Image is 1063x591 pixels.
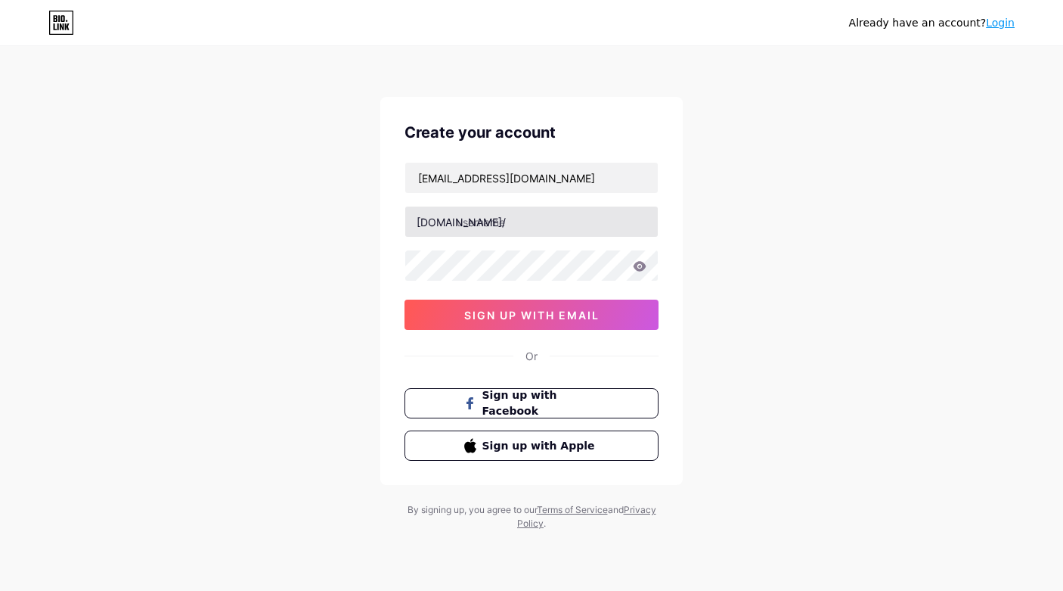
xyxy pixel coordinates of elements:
div: [DOMAIN_NAME]/ [417,214,506,230]
span: Sign up with Apple [482,438,600,454]
a: Terms of Service [537,504,608,515]
div: Or [525,348,538,364]
div: Create your account [404,121,659,144]
span: sign up with email [464,309,600,322]
button: sign up with email [404,300,659,330]
span: Sign up with Facebook [482,387,600,419]
div: By signing up, you agree to our and . [403,503,660,530]
a: Login [986,17,1015,29]
input: Email [405,163,658,193]
button: Sign up with Facebook [404,388,659,418]
input: username [405,207,658,237]
button: Sign up with Apple [404,431,659,461]
div: Already have an account? [849,15,1015,31]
